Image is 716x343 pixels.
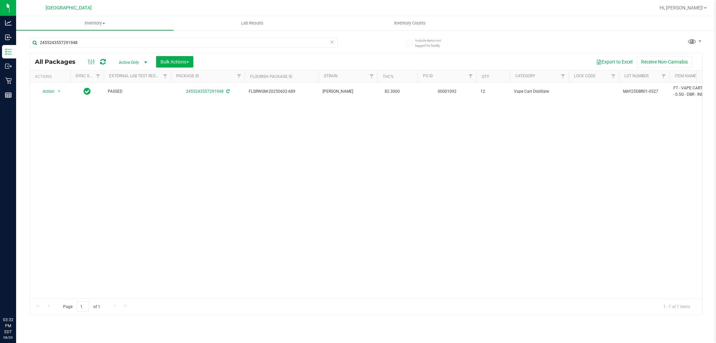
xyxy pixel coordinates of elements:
[660,5,703,10] span: Hi, [PERSON_NAME]!
[624,74,649,78] a: Lot Number
[323,88,373,95] span: [PERSON_NAME]
[5,92,12,98] inline-svg: Reports
[77,301,89,312] input: 1
[5,34,12,41] inline-svg: Inbound
[160,59,189,65] span: Bulk Actions
[176,74,199,78] a: Package ID
[482,74,489,79] a: Qty
[366,71,377,82] a: Filter
[186,89,224,94] a: 2455243557291948
[658,71,669,82] a: Filter
[160,71,171,82] a: Filter
[57,301,106,312] span: Page of 1
[16,16,174,30] a: Inventory
[415,38,449,48] span: Include items not tagged for facility
[608,71,619,82] a: Filter
[480,88,506,95] span: 12
[108,88,167,95] span: PASSED
[324,74,338,78] a: Strain
[514,88,565,95] span: Vape Cart Distillate
[156,56,193,68] button: Bulk Actions
[558,71,569,82] a: Filter
[7,289,27,309] iframe: Resource center
[16,20,174,26] span: Inventory
[55,87,63,96] span: select
[93,71,104,82] a: Filter
[3,335,13,340] p: 08/20
[232,20,273,26] span: Lab Results
[225,89,230,94] span: Sync from Compliance System
[592,56,637,68] button: Export to Excel
[385,20,435,26] span: Inventory Counts
[37,87,55,96] span: Action
[381,87,403,96] span: 82.3000
[623,88,665,95] span: MAY25DBR01-0527
[637,56,692,68] button: Receive Non-Cannabis
[30,38,338,48] input: Search Package ID, Item Name, SKU, Lot or Part Number...
[330,38,335,46] span: Clear
[5,77,12,84] inline-svg: Retail
[174,16,331,30] a: Lab Results
[46,5,92,11] span: [GEOGRAPHIC_DATA]
[423,74,433,78] a: PO ID
[84,87,91,96] span: In Sync
[658,301,696,311] span: 1 - 1 of 1 items
[515,74,535,78] a: Category
[438,89,457,94] a: 00001092
[574,74,595,78] a: Lock Code
[331,16,488,30] a: Inventory Counts
[5,48,12,55] inline-svg: Inventory
[109,74,162,78] a: External Lab Test Result
[35,74,67,79] div: Actions
[234,71,245,82] a: Filter
[5,19,12,26] inline-svg: Analytics
[3,317,13,335] p: 03:32 PM EDT
[383,74,394,79] a: THC%
[250,74,292,79] a: Flourish Package ID
[5,63,12,70] inline-svg: Outbound
[35,58,82,66] span: All Packages
[249,88,315,95] span: FLSRWGM-20250602-689
[465,71,476,82] a: Filter
[675,74,696,78] a: Item Name
[76,74,101,78] a: Sync Status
